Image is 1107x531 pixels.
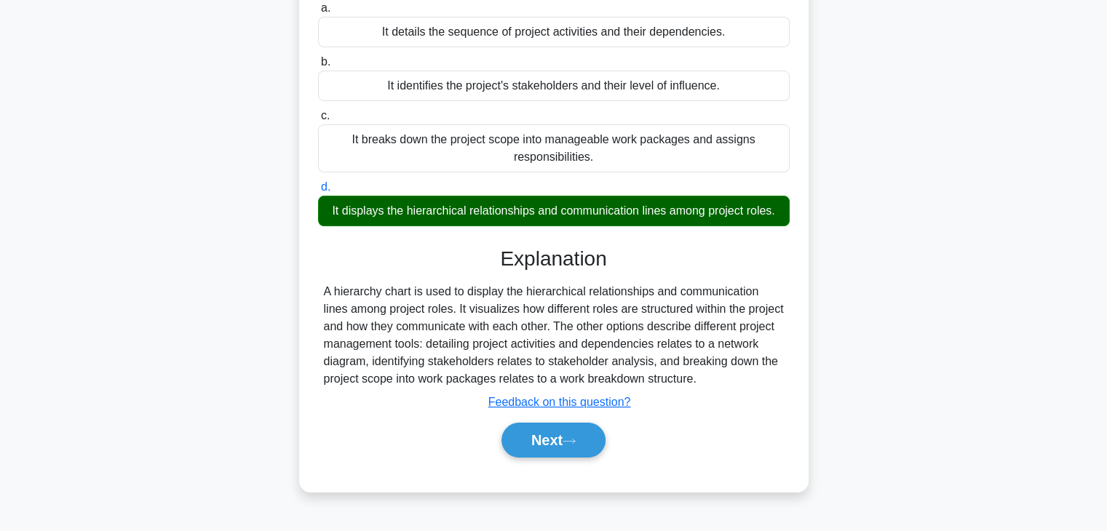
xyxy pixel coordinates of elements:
button: Next [501,423,606,458]
div: It identifies the project's stakeholders and their level of influence. [318,71,790,101]
span: b. [321,55,330,68]
span: c. [321,109,330,121]
div: It details the sequence of project activities and their dependencies. [318,17,790,47]
span: d. [321,180,330,193]
div: It breaks down the project scope into manageable work packages and assigns responsibilities. [318,124,790,172]
a: Feedback on this question? [488,396,631,408]
span: a. [321,1,330,14]
div: It displays the hierarchical relationships and communication lines among project roles. [318,196,790,226]
h3: Explanation [327,247,781,271]
div: A hierarchy chart is used to display the hierarchical relationships and communication lines among... [324,283,784,388]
